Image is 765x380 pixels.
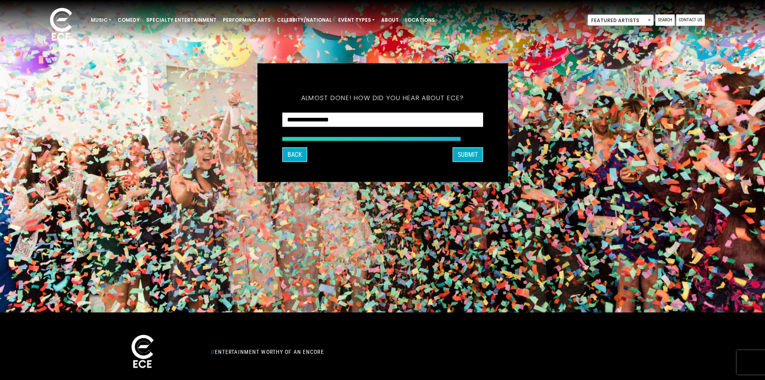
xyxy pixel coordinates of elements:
[676,14,705,26] a: Contact Us
[453,147,483,162] button: SUBMIT
[655,14,675,26] a: Search
[274,13,335,27] a: Celebrity/National
[220,13,274,27] a: Performing Arts
[588,15,653,26] span: Featured Artists
[588,14,654,26] span: Featured Artists
[206,345,471,358] div: Entertainment Worthy of an Encore
[282,112,483,127] select: How did you hear about ECE
[402,13,438,27] a: Locations
[114,13,143,27] a: Comedy
[211,349,215,355] span: //
[335,13,378,27] a: Event Types
[282,147,307,162] button: Back
[282,83,483,112] h5: Almost done! How did you hear about ECE?
[41,6,81,45] img: ece_new_logo_whitev2-1.png
[378,13,402,27] a: About
[88,13,114,27] a: Music
[143,13,220,27] a: Specialty Entertainment
[122,333,163,372] img: ece_new_logo_whitev2-1.png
